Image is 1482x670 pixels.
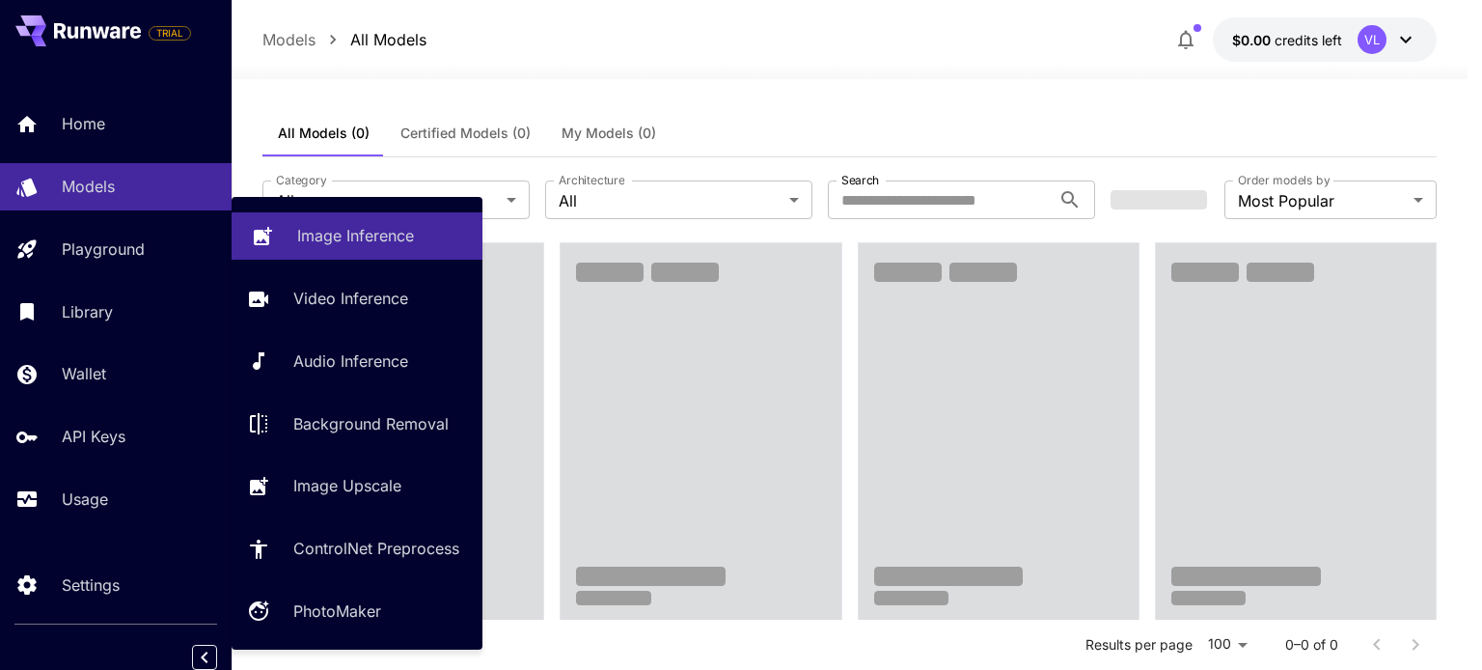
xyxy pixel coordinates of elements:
div: $0.00 [1232,30,1342,50]
p: Results per page [1085,635,1193,655]
p: Models [62,175,115,198]
span: $0.00 [1232,32,1275,48]
p: Settings [62,573,120,597]
span: Most Popular [1238,189,1406,212]
span: All [559,189,782,212]
span: All Models (0) [278,125,370,142]
p: All Models [350,28,426,51]
p: Usage [62,488,108,511]
a: Background Removal [232,400,482,447]
p: ControlNet Preprocess [293,537,459,560]
button: $0.00 [1213,17,1437,62]
label: Category [276,172,327,188]
label: Architecture [559,172,624,188]
span: My Models (0) [562,125,656,142]
p: Library [62,300,113,323]
span: TRIAL [150,26,190,41]
p: Wallet [62,362,106,385]
a: PhotoMaker [232,588,482,635]
nav: breadcrumb [262,28,426,51]
a: Audio Inference [232,338,482,385]
p: Home [62,112,105,135]
p: Models [262,28,316,51]
p: Playground [62,237,145,261]
div: 100 [1200,630,1254,658]
p: Image Inference [297,224,414,247]
p: Background Removal [293,412,449,435]
p: 0–0 of 0 [1285,635,1338,655]
div: VL [1358,25,1386,54]
a: Image Upscale [232,462,482,510]
span: All [276,189,499,212]
label: Order models by [1238,172,1330,188]
a: ControlNet Preprocess [232,525,482,572]
p: API Keys [62,425,125,448]
button: Collapse sidebar [192,645,217,670]
p: Image Upscale [293,474,401,497]
a: Image Inference [232,212,482,260]
p: PhotoMaker [293,600,381,623]
p: Video Inference [293,287,408,310]
span: Certified Models (0) [400,125,531,142]
span: credits left [1275,32,1342,48]
span: Add your payment card to enable full platform functionality. [149,21,191,44]
p: Audio Inference [293,349,408,373]
a: Video Inference [232,275,482,322]
label: Search [841,172,879,188]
